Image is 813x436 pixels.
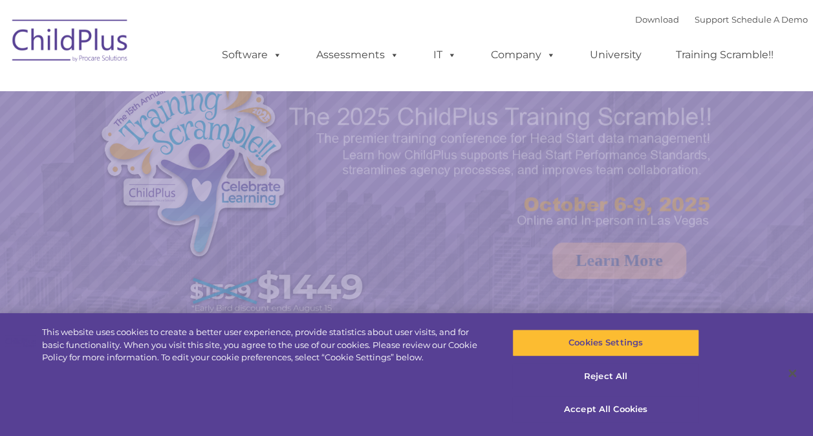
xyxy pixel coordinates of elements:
[732,14,808,25] a: Schedule A Demo
[512,363,699,390] button: Reject All
[6,10,135,75] img: ChildPlus by Procare Solutions
[42,326,488,364] div: This website uses cookies to create a better user experience, provide statistics about user visit...
[420,42,470,68] a: IT
[577,42,655,68] a: University
[695,14,729,25] a: Support
[778,359,807,387] button: Close
[512,396,699,423] button: Accept All Cookies
[478,42,569,68] a: Company
[663,42,786,68] a: Training Scramble!!
[635,14,808,25] font: |
[303,42,412,68] a: Assessments
[209,42,295,68] a: Software
[512,329,699,356] button: Cookies Settings
[635,14,679,25] a: Download
[552,243,686,279] a: Learn More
